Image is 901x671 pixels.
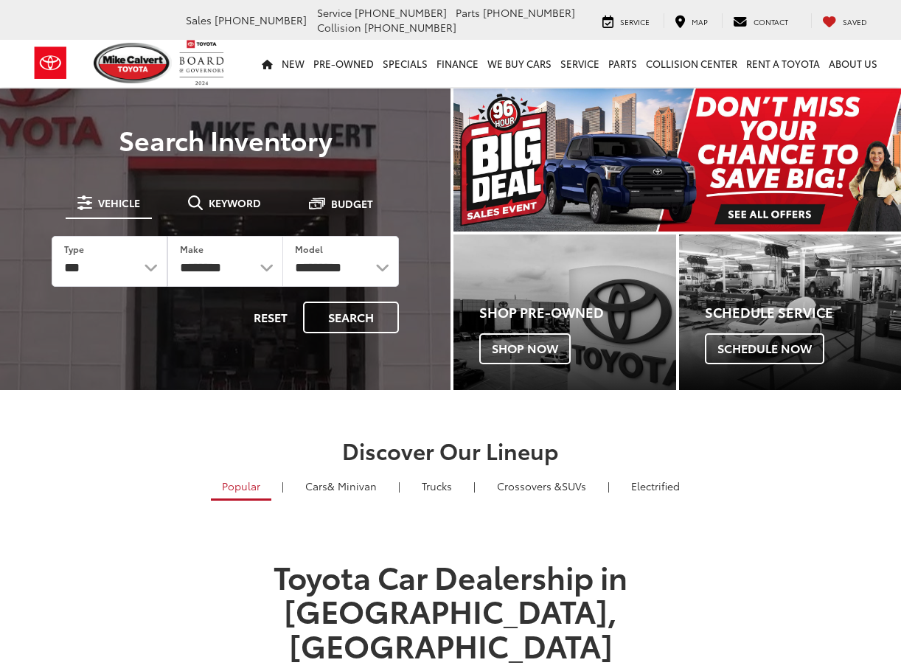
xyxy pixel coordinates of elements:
span: Collision [317,20,361,35]
a: Home [257,40,277,87]
a: Service [556,40,604,87]
span: [PHONE_NUMBER] [215,13,307,27]
li: | [278,479,288,493]
a: Finance [432,40,483,87]
h4: Shop Pre-Owned [479,305,676,320]
span: [PHONE_NUMBER] [355,5,447,20]
span: Crossovers & [497,479,562,493]
span: [PHONE_NUMBER] [364,20,456,35]
img: Big Deal Sales Event [453,88,901,232]
a: Shop Pre-Owned Shop Now [453,234,676,390]
label: Model [295,243,323,255]
a: Trucks [411,473,463,498]
a: WE BUY CARS [483,40,556,87]
img: Toyota [23,39,78,87]
a: Electrified [620,473,691,498]
a: New [277,40,309,87]
span: Sales [186,13,212,27]
a: Popular [211,473,271,501]
a: Pre-Owned [309,40,378,87]
img: Mike Calvert Toyota [94,43,172,83]
a: SUVs [486,473,597,498]
a: About Us [824,40,882,87]
button: Reset [241,302,300,333]
label: Type [64,243,84,255]
a: Cars [294,473,388,498]
span: Map [692,16,708,27]
span: Shop Now [479,333,571,364]
span: & Minivan [327,479,377,493]
a: Specials [378,40,432,87]
span: Vehicle [98,198,140,208]
span: Parts [456,5,480,20]
span: Saved [843,16,867,27]
h3: Search Inventory [31,125,420,154]
h2: Discover Our Lineup [30,438,871,462]
span: [PHONE_NUMBER] [483,5,575,20]
span: Service [317,5,352,20]
span: Budget [331,198,373,209]
span: Service [620,16,650,27]
li: | [394,479,404,493]
section: Carousel section with vehicle pictures - may contain disclaimers. [453,88,901,232]
button: Search [303,302,399,333]
span: Keyword [209,198,261,208]
div: carousel slide number 1 of 1 [453,88,901,232]
li: | [470,479,479,493]
a: Collision Center [641,40,742,87]
a: Map [664,13,719,28]
div: Toyota [453,234,676,390]
a: Service [591,13,661,28]
span: Contact [754,16,788,27]
a: Parts [604,40,641,87]
li: | [604,479,613,493]
a: My Saved Vehicles [811,13,878,28]
a: Rent a Toyota [742,40,824,87]
label: Make [180,243,203,255]
a: Contact [722,13,799,28]
span: Schedule Now [705,333,824,364]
